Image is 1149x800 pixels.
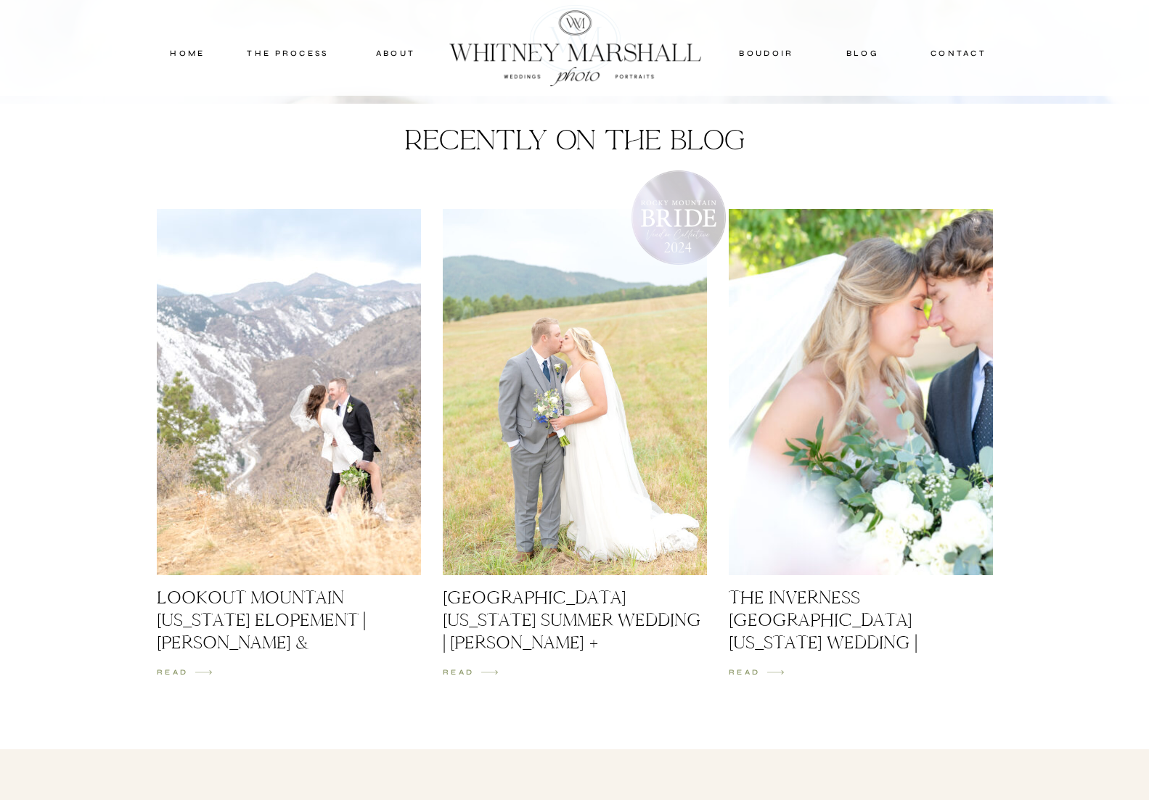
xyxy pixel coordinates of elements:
[737,46,796,59] a: boudoir
[443,666,519,679] a: Read
[729,586,917,699] a: The Inverness [GEOGRAPHIC_DATA] [US_STATE] Wedding | [PERSON_NAME] & [PERSON_NAME]
[157,586,366,677] a: Lookout Mountain [US_STATE] Elopement | [PERSON_NAME] & [PERSON_NAME]
[729,209,993,575] img: Photo of the bride and groom resting their heads together with a dramatic sweep of the bride's ve...
[245,46,332,59] a: THE PROCESS
[443,586,701,677] a: [GEOGRAPHIC_DATA] [US_STATE] Summer Wedding | [PERSON_NAME] + [PERSON_NAME]
[443,209,707,575] a: Spruce Mountain Ranch Colorado Summer Wedding | Maddie + Michael
[157,209,421,575] img: Groom dips his bride as he goes in for a kiss during their elopement at Lookout Mountain in Colorado
[831,46,895,59] a: blog
[925,46,993,59] a: contact
[360,46,432,59] a: about
[192,661,215,683] a: Lookout Mountain Colorado Elopement | Caroline & Joshua
[478,661,501,683] a: Spruce Mountain Ranch Colorado Summer Wedding | Maddie + Michael
[729,666,805,679] a: Read
[157,666,233,679] a: Read
[263,125,886,154] h2: Recently On the blog
[764,661,787,683] a: The Inverness Denver Colorado Wedding | Elsa & Carson
[157,46,219,59] a: home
